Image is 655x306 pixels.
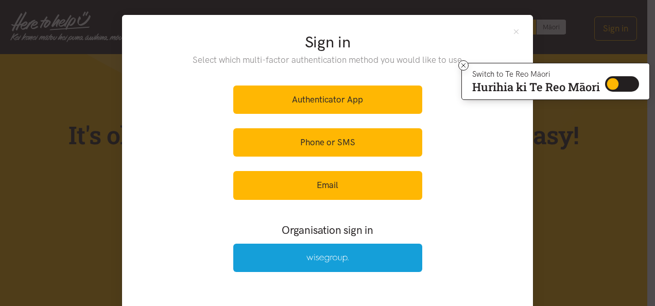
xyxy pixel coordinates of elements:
img: Wise Group [306,254,349,263]
h3: Organisation sign in [205,223,450,237]
a: Authenticator App [233,86,422,114]
a: Phone or SMS [233,128,422,157]
h2: Sign in [172,31,484,53]
button: Close [512,27,521,36]
p: Switch to Te Reo Māori [472,71,600,77]
p: Select which multi-factor authentication method you would like to use [172,53,484,67]
a: Email [233,171,422,199]
p: Hurihia ki Te Reo Māori [472,82,600,92]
